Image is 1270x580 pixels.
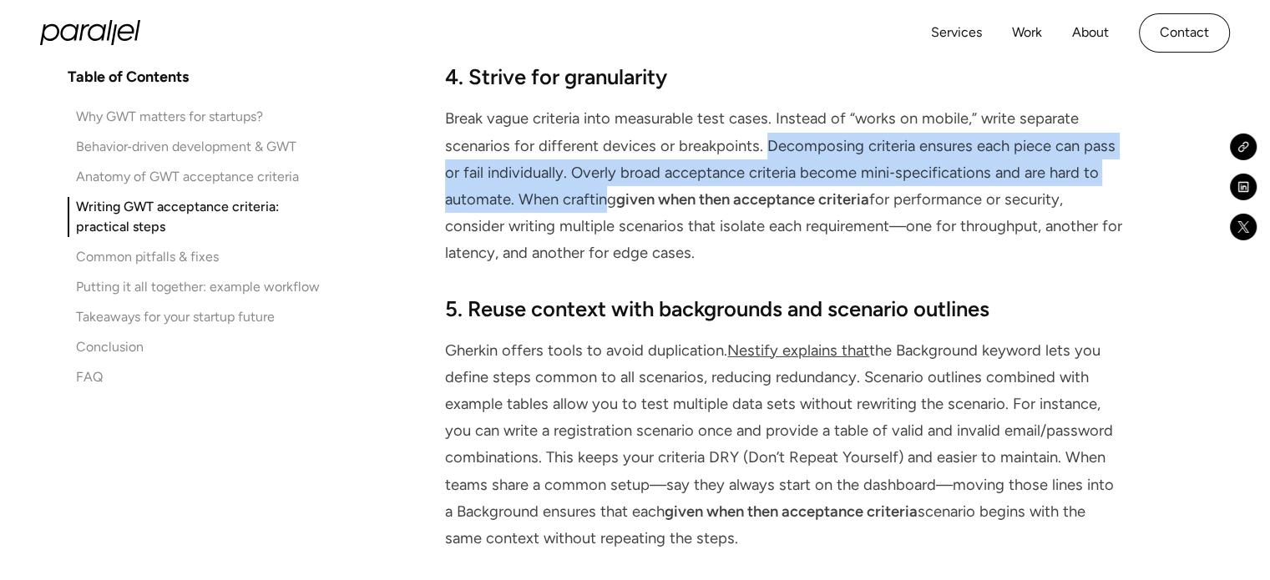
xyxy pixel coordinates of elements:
[665,502,918,521] strong: given when then acceptance criteria
[727,341,869,360] a: Nestify explains that
[68,137,331,157] a: Behavior‑driven development & GWT
[445,105,1125,266] p: Break vague criteria into measurable test cases. Instead of “works on mobile,” write separate sce...
[76,337,144,357] div: Conclusion
[68,167,331,187] a: Anatomy of GWT acceptance criteria
[445,337,1125,552] p: Gherkin offers tools to avoid duplication. the Background keyword lets you define steps common to...
[76,277,320,297] div: Putting it all together: example workflow
[1139,13,1230,53] a: Contact
[76,367,103,387] div: FAQ
[68,277,331,297] a: Putting it all together: example workflow
[76,197,331,237] div: Writing GWT acceptance criteria: practical steps
[68,367,331,387] a: FAQ
[76,107,263,127] div: Why GWT matters for startups?
[76,137,296,157] div: Behavior‑driven development & GWT
[68,197,331,237] a: Writing GWT acceptance criteria: practical steps
[1012,21,1042,45] a: Work
[40,20,140,45] a: home
[76,247,219,267] div: Common pitfalls & fixes
[76,307,275,327] div: Takeaways for your startup future
[68,67,189,87] h4: Table of Contents
[68,307,331,327] a: Takeaways for your startup future
[1072,21,1109,45] a: About
[68,247,331,267] a: Common pitfalls & fixes
[68,107,331,127] a: Why GWT matters for startups?
[76,167,299,187] div: Anatomy of GWT acceptance criteria
[616,190,869,209] strong: given when then acceptance criteria
[445,64,667,89] strong: 4. Strive for granularity
[445,296,989,321] strong: 5. Reuse context with backgrounds and scenario outlines
[931,21,982,45] a: Services
[68,337,331,357] a: Conclusion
